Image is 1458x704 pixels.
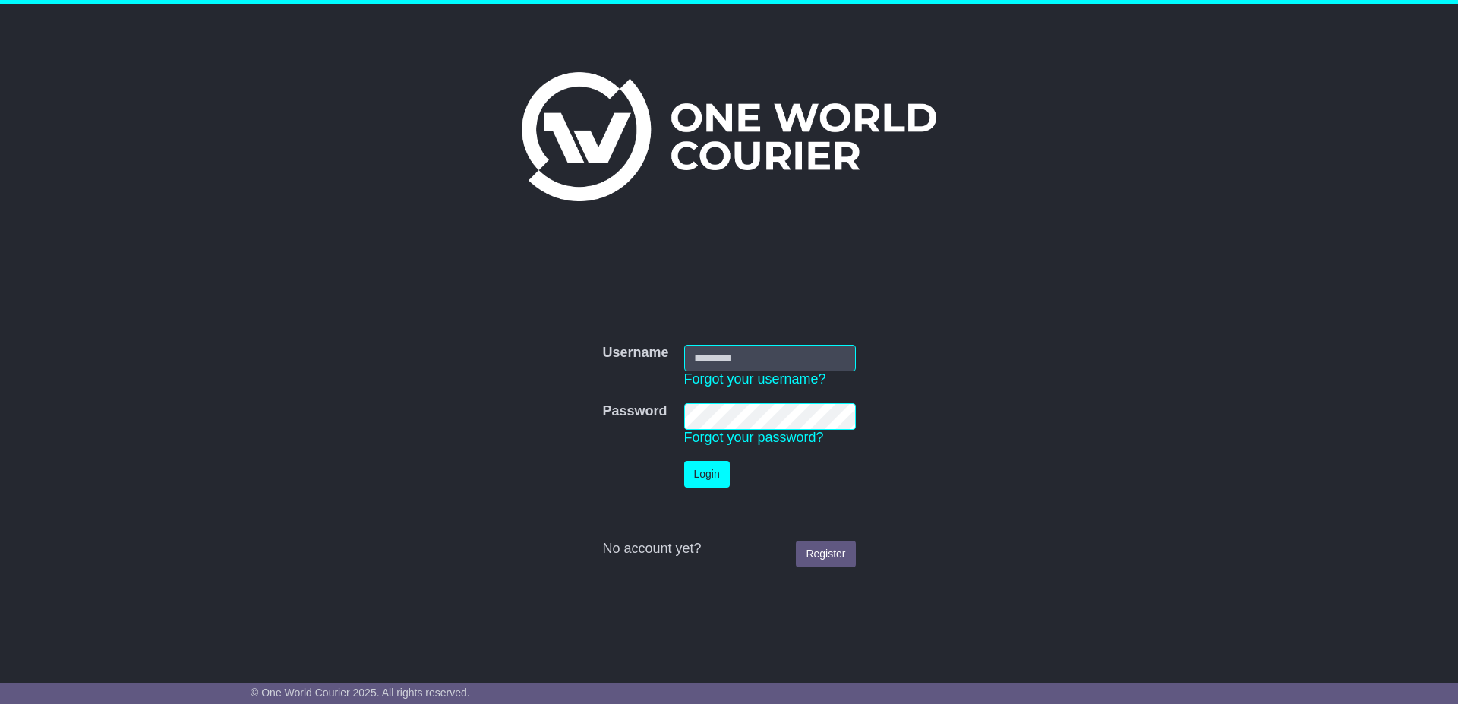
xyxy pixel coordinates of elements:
a: Forgot your username? [684,371,826,387]
img: One World [522,72,936,201]
a: Register [796,541,855,567]
label: Username [602,345,668,361]
label: Password [602,403,667,420]
div: No account yet? [602,541,855,557]
span: © One World Courier 2025. All rights reserved. [251,687,470,699]
button: Login [684,461,730,488]
a: Forgot your password? [684,430,824,445]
